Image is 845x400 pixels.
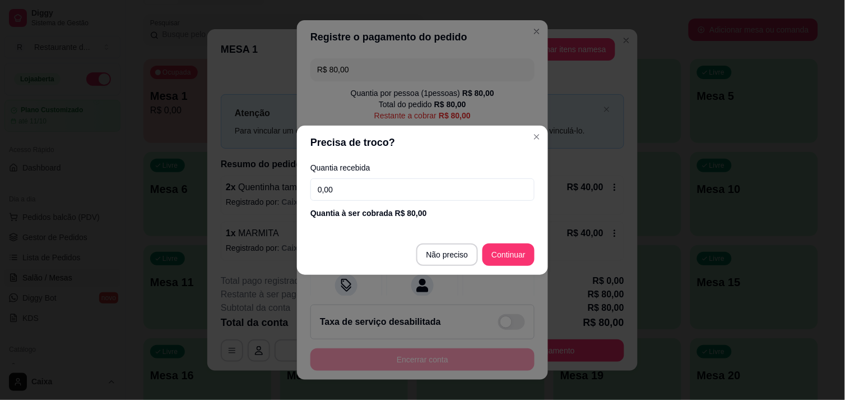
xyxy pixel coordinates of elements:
[310,164,535,172] label: Quantia recebida
[528,128,546,146] button: Close
[482,243,535,266] button: Continuar
[416,243,479,266] button: Não preciso
[297,126,548,159] header: Precisa de troco?
[310,208,535,219] div: Quantia à ser cobrada R$ 80,00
